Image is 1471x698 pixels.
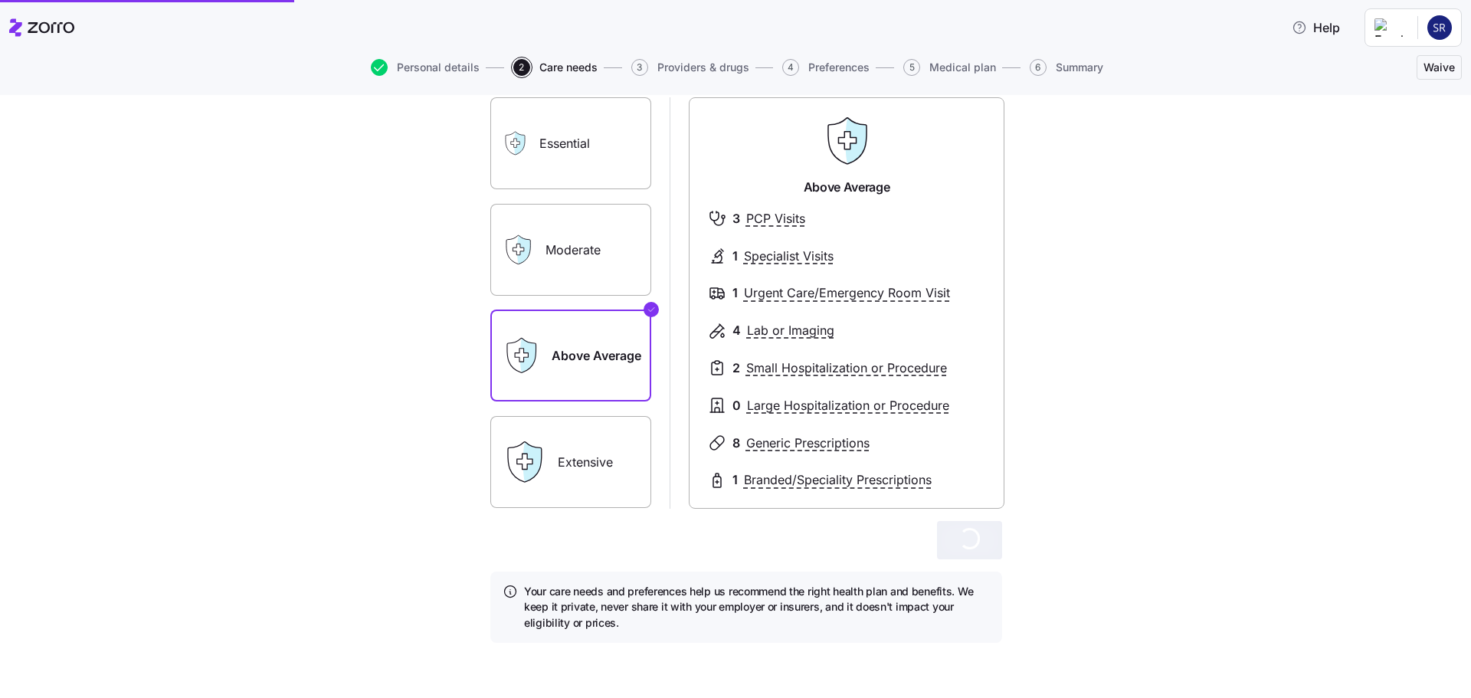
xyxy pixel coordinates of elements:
[631,59,648,76] span: 3
[747,321,834,340] span: Lab or Imaging
[1056,62,1103,73] span: Summary
[732,321,741,340] span: 4
[746,434,870,453] span: Generic Prescriptions
[1279,12,1352,43] button: Help
[1030,59,1103,76] button: 6Summary
[513,59,598,76] button: 2Care needs
[513,59,530,76] span: 2
[732,434,740,453] span: 8
[808,62,870,73] span: Preferences
[1030,59,1047,76] span: 6
[524,584,990,631] h4: Your care needs and preferences help us recommend the right health plan and benefits. We keep it ...
[1423,60,1455,75] span: Waive
[732,209,740,228] span: 3
[903,59,996,76] button: 5Medical plan
[397,62,480,73] span: Personal details
[782,59,799,76] span: 4
[510,59,598,76] a: 2Care needs
[746,209,805,228] span: PCP Visits
[1417,55,1462,80] button: Waive
[732,396,741,415] span: 0
[490,204,651,296] label: Moderate
[903,59,920,76] span: 5
[732,359,740,378] span: 2
[368,59,480,76] a: Personal details
[746,359,947,378] span: Small Hospitalization or Procedure
[744,247,834,266] span: Specialist Visits
[744,283,950,303] span: Urgent Care/Emergency Room Visit
[647,300,656,319] svg: Checkmark
[1374,18,1405,37] img: Employer logo
[490,310,651,401] label: Above Average
[732,247,738,266] span: 1
[732,283,738,303] span: 1
[782,59,870,76] button: 4Preferences
[371,59,480,76] button: Personal details
[490,416,651,508] label: Extensive
[1292,18,1340,37] span: Help
[804,178,890,197] span: Above Average
[747,396,949,415] span: Large Hospitalization or Procedure
[744,470,932,490] span: Branded/Speciality Prescriptions
[490,97,651,189] label: Essential
[539,62,598,73] span: Care needs
[929,62,996,73] span: Medical plan
[1427,15,1452,40] img: 48af6423c526bbd00242bb856fa80284
[631,59,749,76] button: 3Providers & drugs
[657,62,749,73] span: Providers & drugs
[732,470,738,490] span: 1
